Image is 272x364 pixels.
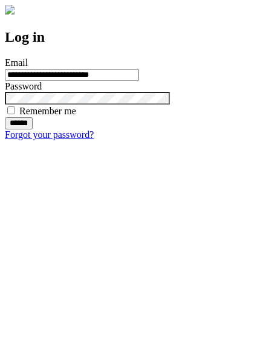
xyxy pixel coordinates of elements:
[5,29,267,45] h2: Log in
[5,5,15,15] img: logo-4e3dc11c47720685a147b03b5a06dd966a58ff35d612b21f08c02c0306f2b779.png
[19,106,76,116] label: Remember me
[5,81,42,91] label: Password
[5,129,94,140] a: Forgot your password?
[5,57,28,68] label: Email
